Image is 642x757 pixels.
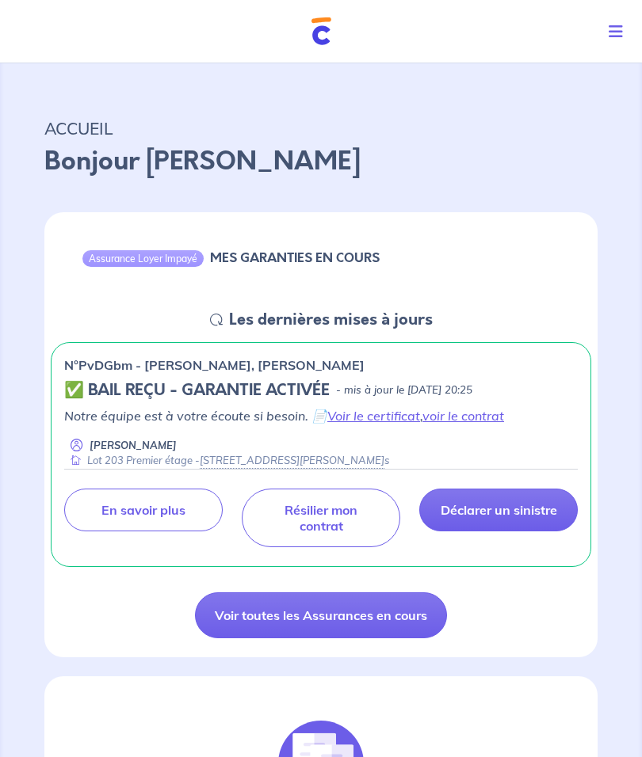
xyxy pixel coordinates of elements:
[262,502,380,534] p: Résilier mon contrat
[210,250,380,265] h6: MES GARANTIES EN COURS
[64,489,223,531] a: En savoir plus
[336,382,472,398] p: - mis à jour le [DATE] 20:25
[64,381,330,400] h5: ✅ BAIL REÇU - GARANTIE ACTIVÉE
[229,310,433,329] h5: Les dernières mises à jours
[311,17,331,45] img: Cautioneo
[195,592,447,638] a: Voir toutes les Assurances en cours
[90,438,177,453] p: [PERSON_NAME]
[44,143,598,181] p: Bonjour [PERSON_NAME]
[64,453,389,469] div: Lot 203 Premier étage - s
[64,406,578,425] p: Notre équipe est à votre écoute si besoin. 📄 ,
[327,408,420,424] a: Voir le certificat
[422,408,504,424] a: voir le contrat
[64,381,578,400] div: state: CONTRACT-VALIDATED, Context: NEW,MAYBE-CERTIFICATE,RELATIONSHIP,LESSOR-DOCUMENTS
[44,114,598,143] p: ACCUEIL
[596,11,642,52] button: Toggle navigation
[101,502,185,518] p: En savoir plus
[82,250,204,266] div: Assurance Loyer Impayé
[441,502,557,518] p: Déclarer un sinistre
[419,489,578,531] a: Déclarer un sinistre
[242,489,400,547] a: Résilier mon contrat
[64,356,365,375] p: n°PvDGbm - [PERSON_NAME], [PERSON_NAME]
